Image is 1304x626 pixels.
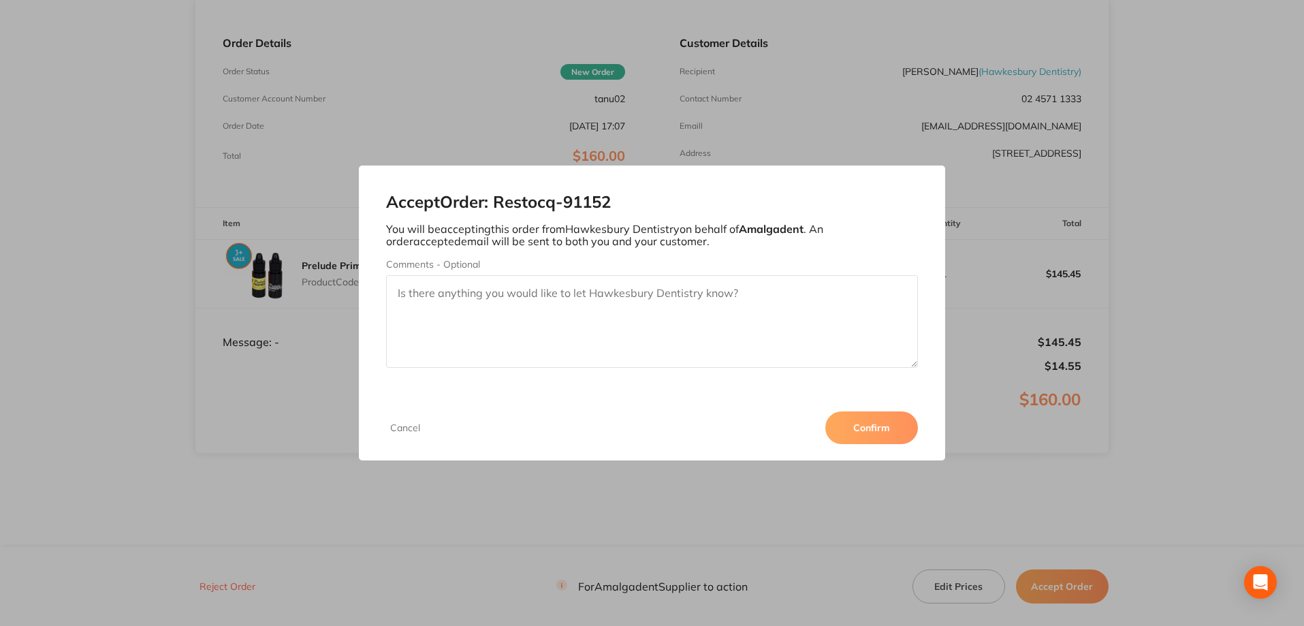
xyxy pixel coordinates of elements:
b: Amalgadent [739,222,804,236]
label: Comments - Optional [386,259,919,270]
button: Confirm [825,411,918,444]
p: You will be accepting this order from Hawkesbury Dentistry on behalf of . An order accepted email... [386,223,919,248]
div: Open Intercom Messenger [1244,566,1277,599]
h2: Accept Order: Restocq- 91152 [386,193,919,212]
button: Cancel [386,422,424,434]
